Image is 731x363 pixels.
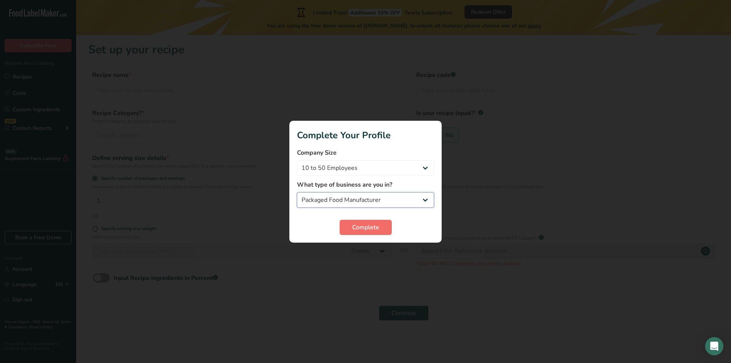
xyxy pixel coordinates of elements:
label: Company Size [297,148,434,157]
label: What type of business are you in? [297,180,434,189]
h1: Complete Your Profile [297,128,434,142]
button: Complete [340,220,392,235]
div: Open Intercom Messenger [705,337,723,355]
span: Complete [352,223,379,232]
